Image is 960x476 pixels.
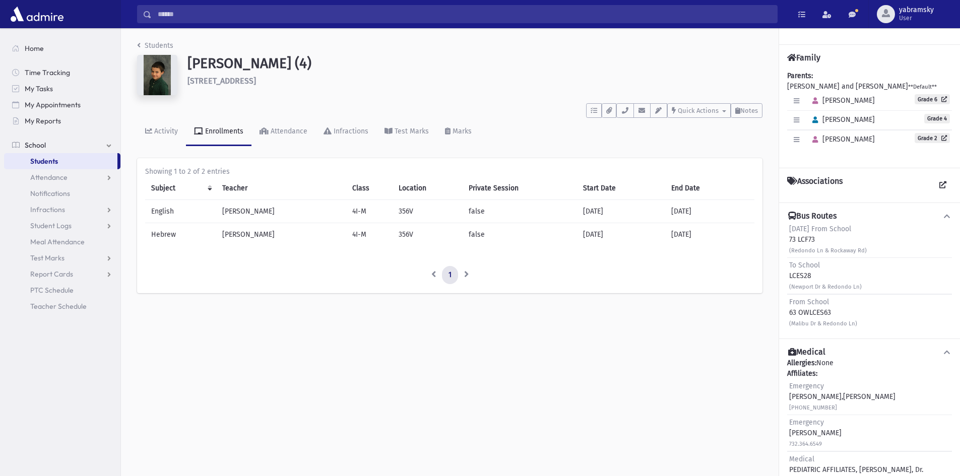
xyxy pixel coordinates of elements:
[30,253,65,262] span: Test Marks
[315,118,376,146] a: Infractions
[787,71,952,160] div: [PERSON_NAME] and [PERSON_NAME]
[665,223,754,246] td: [DATE]
[678,107,719,114] span: Quick Actions
[789,247,867,254] small: (Redondo Ln & Rockaway Rd)
[463,223,577,246] td: false
[4,153,117,169] a: Students
[30,221,72,230] span: Student Logs
[145,223,216,246] td: Hebrew
[788,347,825,358] h4: Medical
[577,177,665,200] th: Start Date
[25,68,70,77] span: Time Tracking
[789,454,923,475] div: PEDIATRIC AFFILIATES, [PERSON_NAME], Dr.
[145,166,754,177] div: Showing 1 to 2 of 2 entries
[4,40,120,56] a: Home
[934,176,952,194] a: View all Associations
[577,200,665,223] td: [DATE]
[787,359,816,367] b: Allergies:
[152,5,777,23] input: Search
[4,113,120,129] a: My Reports
[30,205,65,214] span: Infractions
[787,176,843,194] h4: Associations
[787,53,820,62] h4: Family
[346,200,393,223] td: 4I-M
[915,133,950,143] a: Grade 2
[787,211,952,222] button: Bus Routes
[808,115,875,124] span: [PERSON_NAME]
[667,103,731,118] button: Quick Actions
[216,223,346,246] td: [PERSON_NAME]
[4,201,120,218] a: Infractions
[145,177,216,200] th: Subject
[30,237,85,246] span: Meal Attendance
[740,107,758,114] span: Notes
[186,118,251,146] a: Enrollments
[216,200,346,223] td: [PERSON_NAME]
[137,40,173,55] nav: breadcrumb
[789,284,862,290] small: (Newport Dr & Redondo Ln)
[269,127,307,135] div: Attendance
[787,347,952,358] button: Medical
[216,177,346,200] th: Teacher
[789,298,829,306] span: From School
[577,223,665,246] td: [DATE]
[137,118,186,146] a: Activity
[393,127,429,135] div: Test Marks
[789,225,851,233] span: [DATE] From School
[393,200,463,223] td: 356V
[789,381,895,413] div: [PERSON_NAME],[PERSON_NAME]
[787,369,817,378] b: Affiliates:
[4,282,120,298] a: PTC Schedule
[30,189,70,198] span: Notifications
[4,298,120,314] a: Teacher Schedule
[789,404,837,411] small: [PHONE_NUMBER]
[463,177,577,200] th: Private Session
[30,302,87,311] span: Teacher Schedule
[789,418,824,427] span: Emergency
[899,6,934,14] span: yabramsky
[915,94,950,104] a: Grade 6
[137,41,173,50] a: Students
[789,382,824,390] span: Emergency
[731,103,762,118] button: Notes
[463,200,577,223] td: false
[187,55,762,72] h1: [PERSON_NAME] (4)
[924,114,950,123] span: Grade 4
[4,234,120,250] a: Meal Attendance
[8,4,66,24] img: AdmirePro
[787,72,813,80] b: Parents:
[393,177,463,200] th: Location
[152,127,178,135] div: Activity
[665,177,754,200] th: End Date
[442,266,458,284] a: 1
[187,76,762,86] h6: [STREET_ADDRESS]
[789,297,857,328] div: 63 OWLCES63
[25,100,81,109] span: My Appointments
[4,137,120,153] a: School
[789,441,822,447] small: 732.364.6549
[788,211,837,222] h4: Bus Routes
[789,417,842,449] div: [PERSON_NAME]
[346,177,393,200] th: Class
[4,97,120,113] a: My Appointments
[789,261,820,269] span: To School
[376,118,437,146] a: Test Marks
[25,84,53,93] span: My Tasks
[25,141,46,150] span: School
[346,223,393,246] td: 4I-M
[4,218,120,234] a: Student Logs
[899,14,934,22] span: User
[30,286,74,295] span: PTC Schedule
[4,250,120,266] a: Test Marks
[30,157,58,166] span: Students
[437,118,480,146] a: Marks
[4,266,120,282] a: Report Cards
[451,127,472,135] div: Marks
[203,127,243,135] div: Enrollments
[332,127,368,135] div: Infractions
[4,185,120,201] a: Notifications
[251,118,315,146] a: Attendance
[4,169,120,185] a: Attendance
[30,269,73,279] span: Report Cards
[665,200,754,223] td: [DATE]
